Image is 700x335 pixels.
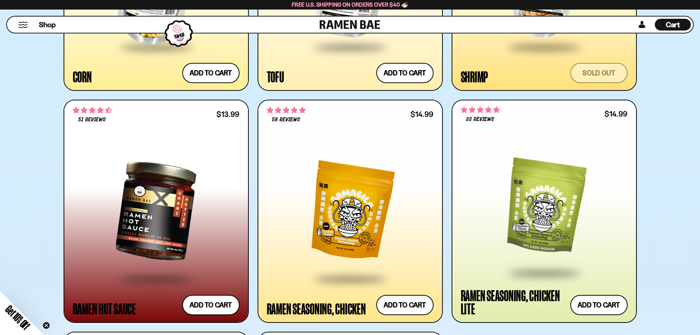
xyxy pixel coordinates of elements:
[292,1,408,8] span: Free U.S. Shipping on Orders over $40 🍜
[570,295,628,315] button: Add to cart
[666,20,680,29] span: Cart
[376,295,434,315] button: Add to cart
[216,111,239,118] div: $13.99
[376,63,434,83] button: Add to cart
[43,322,50,329] button: Close teaser
[182,63,240,83] button: Add to cart
[461,289,567,315] div: Ramen Seasoning, Chicken Lite
[410,111,433,118] div: $14.99
[258,100,443,323] a: 4.83 stars 58 reviews $14.99 Ramen Seasoning, Chicken Add to cart
[39,19,55,31] a: Shop
[3,303,32,332] span: Get 10% Off
[73,106,112,115] span: 4.71 stars
[452,100,637,323] a: 5.00 stars 33 reviews $14.99 Ramen Seasoning, Chicken Lite Add to cart
[272,117,300,123] span: 58 reviews
[78,117,105,123] span: 51 reviews
[64,100,249,323] a: 4.71 stars 51 reviews $13.99 Ramen Hot Sauce Add to cart
[267,106,306,115] span: 4.83 stars
[182,295,240,315] button: Add to cart
[18,22,28,28] button: Mobile Menu Trigger
[466,117,494,122] span: 33 reviews
[655,17,691,33] a: Cart
[267,302,366,315] div: Ramen Seasoning, Chicken
[73,70,92,83] div: Corn
[604,110,627,117] div: $14.99
[461,105,500,115] span: 5.00 stars
[267,70,284,83] div: Tofu
[73,302,136,315] div: Ramen Hot Sauce
[39,20,55,30] span: Shop
[461,70,488,83] div: Shrimp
